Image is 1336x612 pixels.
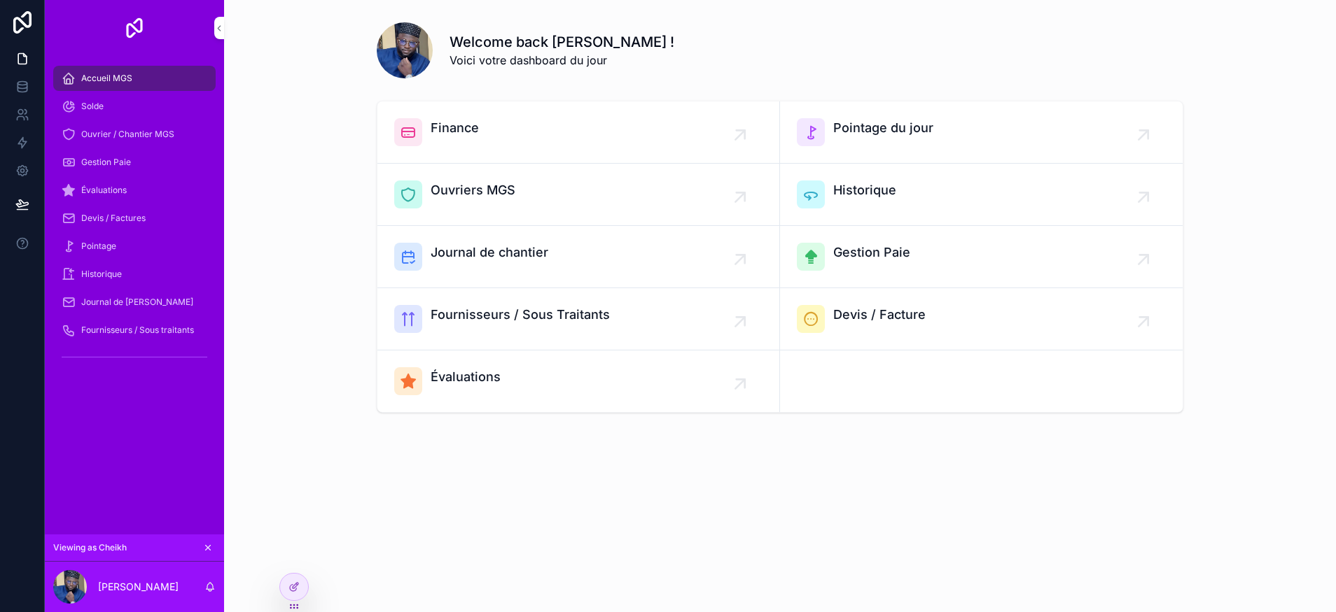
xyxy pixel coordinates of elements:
img: App logo [123,17,146,39]
a: Fournisseurs / Sous Traitants [377,288,780,350]
a: Journal de [PERSON_NAME] [53,290,216,315]
span: Viewing as Cheikh [53,542,127,553]
span: Journal de chantier [431,243,548,262]
span: Devis / Factures [81,213,146,224]
a: Gestion Paie [780,226,1183,288]
span: Historique [833,180,896,200]
span: Journal de [PERSON_NAME] [81,297,193,308]
span: Pointage du jour [833,118,933,138]
a: Évaluations [53,178,216,203]
a: Ouvrier / Chantier MGS [53,122,216,147]
a: Gestion Paie [53,150,216,175]
span: Pointage [81,241,116,252]
h1: Welcome back [PERSON_NAME] ! [450,32,674,52]
span: Gestion Paie [833,243,910,262]
a: Fournisseurs / Sous traitants [53,318,216,343]
span: Historique [81,269,122,280]
a: Ouvriers MGS [377,164,780,226]
a: Évaluations [377,350,780,412]
span: Évaluations [431,367,501,387]
span: Accueil MGS [81,73,132,84]
a: Finance [377,101,780,164]
span: Fournisseurs / Sous traitants [81,325,194,336]
span: Voici votre dashboard du jour [450,52,674,69]
a: Accueil MGS [53,66,216,91]
span: Ouvriers MGS [431,180,515,200]
span: Ouvrier / Chantier MGS [81,129,174,140]
a: Historique [53,262,216,287]
a: Solde [53,94,216,119]
div: scrollable content [45,56,224,386]
a: Historique [780,164,1183,226]
a: Journal de chantier [377,226,780,288]
a: Devis / Facture [780,288,1183,350]
span: Solde [81,101,104,112]
span: Finance [431,118,479,138]
p: [PERSON_NAME] [98,580,179,594]
a: Devis / Factures [53,206,216,231]
a: Pointage [53,234,216,259]
span: Évaluations [81,185,127,196]
span: Fournisseurs / Sous Traitants [431,305,610,325]
a: Pointage du jour [780,101,1183,164]
span: Devis / Facture [833,305,926,325]
span: Gestion Paie [81,157,131,168]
